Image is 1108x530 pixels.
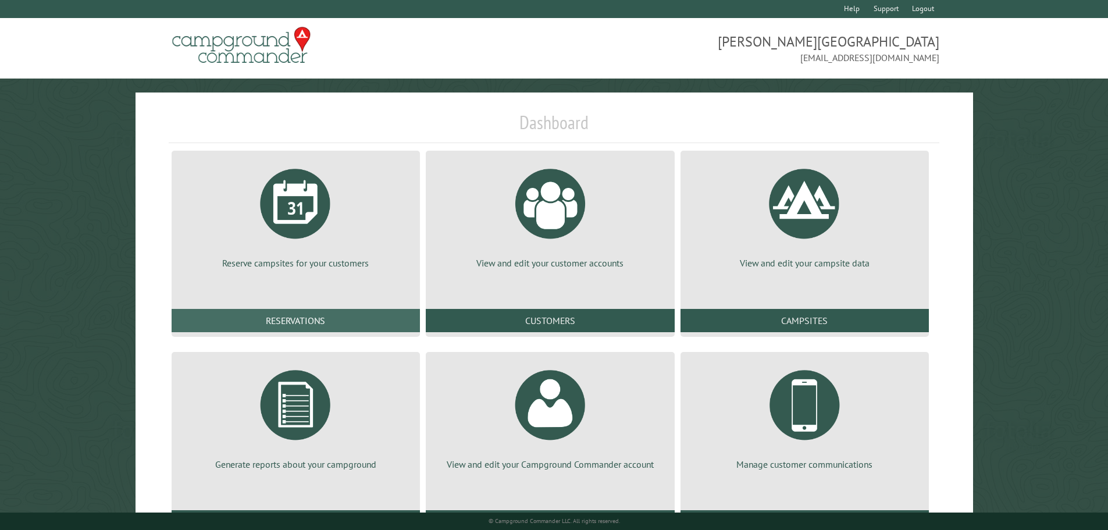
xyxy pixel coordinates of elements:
[694,361,915,471] a: Manage customer communications
[694,160,915,269] a: View and edit your campsite data
[694,458,915,471] p: Manage customer communications
[694,257,915,269] p: View and edit your campsite data
[186,160,406,269] a: Reserve campsites for your customers
[186,458,406,471] p: Generate reports about your campground
[489,517,620,525] small: © Campground Commander LLC. All rights reserved.
[169,23,314,68] img: Campground Commander
[681,309,929,332] a: Campsites
[440,160,660,269] a: View and edit your customer accounts
[426,309,674,332] a: Customers
[554,32,940,65] span: [PERSON_NAME][GEOGRAPHIC_DATA] [EMAIL_ADDRESS][DOMAIN_NAME]
[172,309,420,332] a: Reservations
[186,361,406,471] a: Generate reports about your campground
[440,361,660,471] a: View and edit your Campground Commander account
[440,458,660,471] p: View and edit your Campground Commander account
[186,257,406,269] p: Reserve campsites for your customers
[440,257,660,269] p: View and edit your customer accounts
[169,111,940,143] h1: Dashboard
